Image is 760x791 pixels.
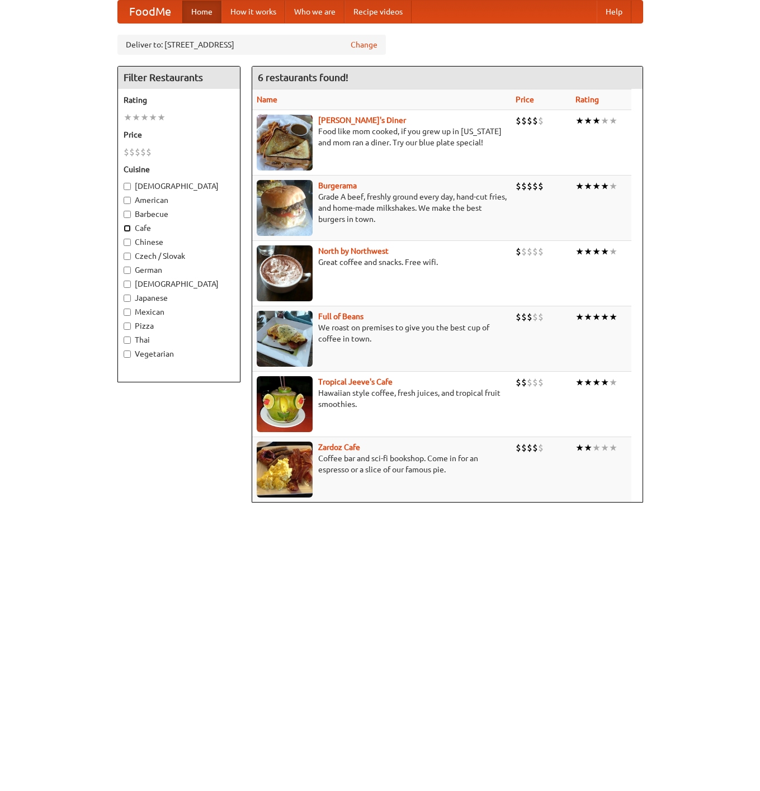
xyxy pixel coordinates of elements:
[124,225,131,232] input: Cafe
[124,281,131,288] input: [DEMOGRAPHIC_DATA]
[516,180,521,192] li: $
[538,442,544,454] li: $
[575,442,584,454] li: ★
[575,245,584,258] li: ★
[257,387,507,410] p: Hawaiian style coffee, fresh juices, and tropical fruit smoothies.
[257,245,313,301] img: north.jpg
[527,115,532,127] li: $
[221,1,285,23] a: How it works
[117,35,386,55] div: Deliver to: [STREET_ADDRESS]
[257,257,507,268] p: Great coffee and snacks. Free wifi.
[124,197,131,204] input: American
[516,376,521,389] li: $
[258,72,348,83] ng-pluralize: 6 restaurants found!
[124,278,234,290] label: [DEMOGRAPHIC_DATA]
[124,264,234,276] label: German
[124,129,234,140] h5: Price
[521,376,527,389] li: $
[318,312,364,321] a: Full of Beans
[527,376,532,389] li: $
[532,442,538,454] li: $
[118,1,182,23] a: FoodMe
[527,311,532,323] li: $
[149,111,157,124] li: ★
[609,442,617,454] li: ★
[584,311,592,323] li: ★
[318,116,406,125] b: [PERSON_NAME]'s Diner
[318,377,393,386] a: Tropical Jeeve's Cafe
[592,376,601,389] li: ★
[182,1,221,23] a: Home
[575,95,599,104] a: Rating
[516,442,521,454] li: $
[124,348,234,359] label: Vegetarian
[124,181,234,192] label: [DEMOGRAPHIC_DATA]
[257,95,277,104] a: Name
[257,322,507,344] p: We roast on premises to give you the best cup of coffee in town.
[601,180,609,192] li: ★
[575,180,584,192] li: ★
[575,311,584,323] li: ★
[124,350,131,358] input: Vegetarian
[527,180,532,192] li: $
[601,245,609,258] li: ★
[516,95,534,104] a: Price
[257,453,507,475] p: Coffee bar and sci-fi bookshop. Come in for an espresso or a slice of our famous pie.
[521,245,527,258] li: $
[318,443,360,452] a: Zardoz Cafe
[538,376,544,389] li: $
[124,222,234,234] label: Cafe
[538,311,544,323] li: $
[592,180,601,192] li: ★
[318,181,357,190] a: Burgerama
[527,245,532,258] li: $
[344,1,412,23] a: Recipe videos
[532,376,538,389] li: $
[124,253,131,260] input: Czech / Slovak
[124,337,131,344] input: Thai
[532,180,538,192] li: $
[118,67,240,89] h4: Filter Restaurants
[124,334,234,345] label: Thai
[124,239,131,246] input: Chinese
[584,115,592,127] li: ★
[129,146,135,158] li: $
[592,442,601,454] li: ★
[351,39,377,50] a: Change
[601,442,609,454] li: ★
[140,146,146,158] li: $
[516,115,521,127] li: $
[521,115,527,127] li: $
[521,442,527,454] li: $
[124,323,131,330] input: Pizza
[124,211,131,218] input: Barbecue
[124,94,234,106] h5: Rating
[601,311,609,323] li: ★
[124,164,234,175] h5: Cuisine
[521,311,527,323] li: $
[521,180,527,192] li: $
[257,191,507,225] p: Grade A beef, freshly ground every day, hand-cut fries, and home-made milkshakes. We make the bes...
[124,309,131,316] input: Mexican
[132,111,140,124] li: ★
[157,111,166,124] li: ★
[584,245,592,258] li: ★
[609,115,617,127] li: ★
[516,311,521,323] li: $
[601,376,609,389] li: ★
[124,292,234,304] label: Japanese
[575,115,584,127] li: ★
[609,311,617,323] li: ★
[257,126,507,148] p: Food like mom cooked, if you grew up in [US_STATE] and mom ran a diner. Try our blue plate special!
[592,311,601,323] li: ★
[318,247,389,255] a: North by Northwest
[146,146,152,158] li: $
[601,115,609,127] li: ★
[257,376,313,432] img: jeeves.jpg
[124,306,234,318] label: Mexican
[516,245,521,258] li: $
